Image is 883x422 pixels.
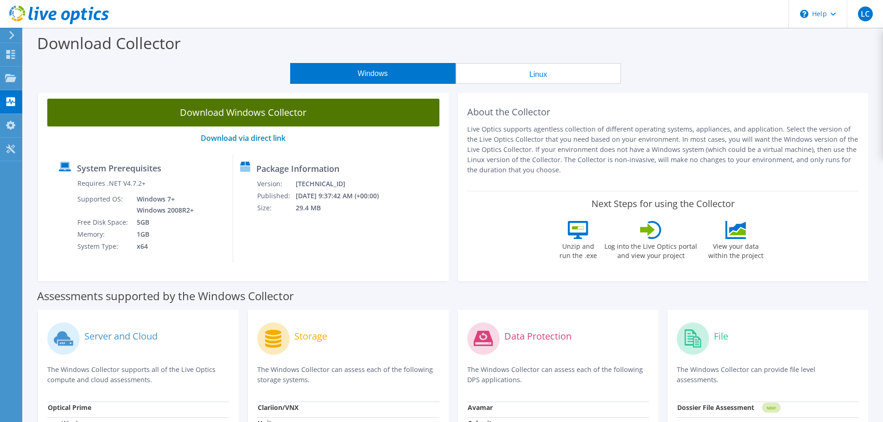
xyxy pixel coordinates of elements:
p: The Windows Collector can provide file level assessments. [677,365,859,385]
label: Requires .NET V4.7.2+ [77,179,146,188]
td: Windows 7+ Windows 2008R2+ [130,193,196,216]
label: View your data within the project [702,239,769,260]
a: Download via direct link [201,133,286,143]
label: Assessments supported by the Windows Collector [37,291,294,301]
td: 29.4 MB [295,202,391,214]
p: The Windows Collector supports all of the Live Optics compute and cloud assessments. [47,365,229,385]
a: Download Windows Collector [47,99,439,126]
td: Published: [257,190,295,202]
td: Free Disk Space: [77,216,130,228]
td: Supported OS: [77,193,130,216]
label: Storage [294,332,327,341]
td: Version: [257,178,295,190]
label: Package Information [256,164,339,173]
svg: \n [800,10,808,18]
label: Server and Cloud [84,332,158,341]
label: Data Protection [504,332,572,341]
td: 5GB [130,216,196,228]
td: x64 [130,240,196,252]
label: Unzip and run the .exe [557,239,599,260]
label: File [714,332,728,341]
strong: Dossier File Assessment [677,403,754,412]
label: Next Steps for using the Collector [591,198,735,209]
p: Live Optics supports agentless collection of different operating systems, appliances, and applica... [467,124,859,175]
strong: Avamar [468,403,493,412]
label: System Prerequisites [77,164,161,173]
strong: Clariion/VNX [258,403,299,412]
td: [DATE] 9:37:42 AM (+00:00) [295,190,391,202]
strong: Optical Prime [48,403,91,412]
p: The Windows Collector can assess each of the following storage systems. [257,365,439,385]
span: LC [858,6,873,21]
h2: About the Collector [467,107,859,118]
td: [TECHNICAL_ID] [295,178,391,190]
td: Size: [257,202,295,214]
td: 1GB [130,228,196,240]
label: Log into the Live Optics portal and view your project [604,239,698,260]
td: System Type: [77,240,130,252]
td: Memory: [77,228,130,240]
label: Download Collector [37,32,181,54]
button: Windows [290,63,456,84]
p: The Windows Collector can assess each of the following DPS applications. [467,365,649,385]
button: Linux [456,63,621,84]
tspan: NEW! [767,405,776,410]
